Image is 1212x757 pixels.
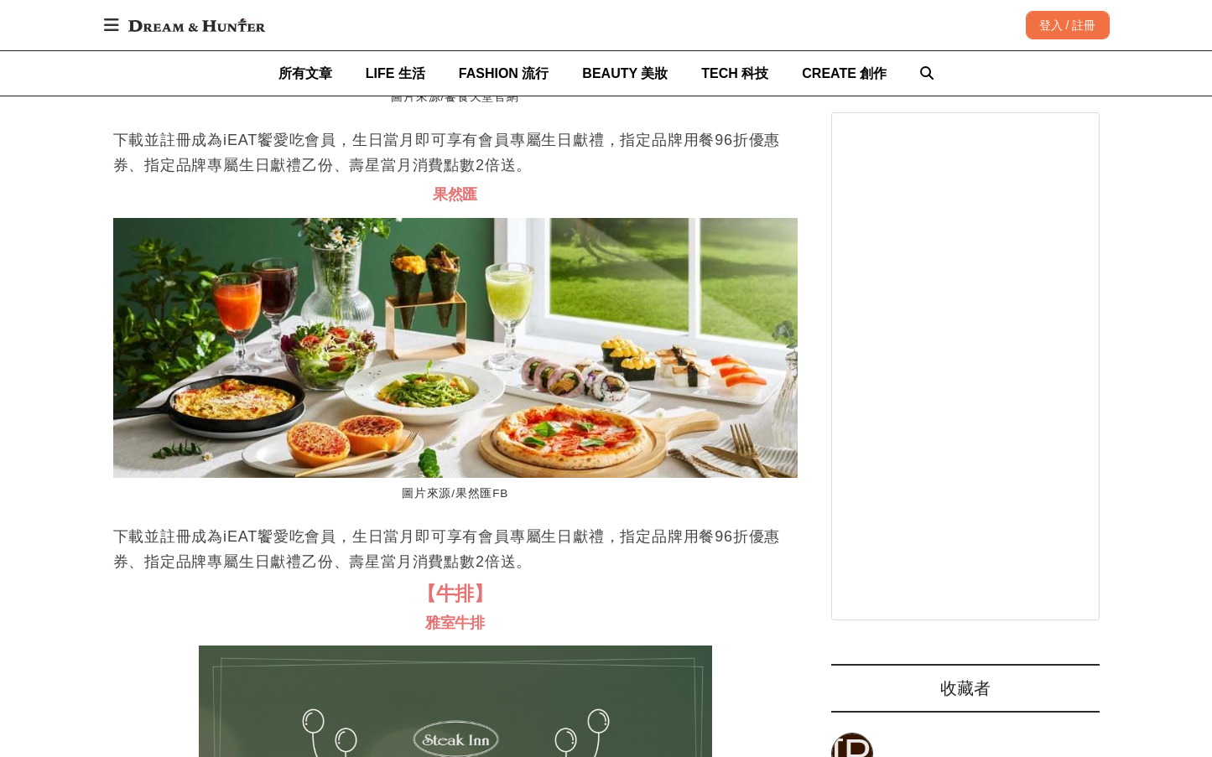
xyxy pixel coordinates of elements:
[113,218,798,478] img: 2025生日優惠餐廳，8月壽星優惠慶祝生日訂起來，當月壽星優惠&當日壽星免費一次看
[120,10,273,40] img: Dream & Hunter
[459,66,549,80] span: FASHION 流行
[417,583,493,604] span: 【牛排】
[433,186,477,203] span: 果然匯
[199,81,712,114] figcaption: 圖片來源/饗食天堂官網
[582,51,668,96] a: BEAUTY 美妝
[366,51,425,96] a: LIFE 生活
[278,51,332,96] a: 所有文章
[582,66,668,80] span: BEAUTY 美妝
[459,51,549,96] a: FASHION 流行
[113,127,798,178] p: 下載並註冊成為iEAT饗愛吃會員，生日當月即可享有會員專屬生日獻禮，指定品牌用餐96折優惠券、指定品牌專屬生日獻禮乙份、壽星當月消費點數2倍送。
[113,524,798,574] p: 下載並註冊成為iEAT饗愛吃會員，生日當月即可享有會員專屬生日獻禮，指定品牌用餐96折優惠券、指定品牌專屬生日獻禮乙份、壽星當月消費點數2倍送。
[940,679,991,697] span: 收藏者
[425,614,485,631] span: 雅室牛排
[278,66,332,80] span: 所有文章
[701,66,768,80] span: TECH 科技
[802,66,887,80] span: CREATE 創作
[802,51,887,96] a: CREATE 創作
[366,66,425,80] span: LIFE 生活
[701,51,768,96] a: TECH 科技
[1026,11,1110,39] div: 登入 / 註冊
[113,478,798,511] figcaption: 圖片來源/果然匯FB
